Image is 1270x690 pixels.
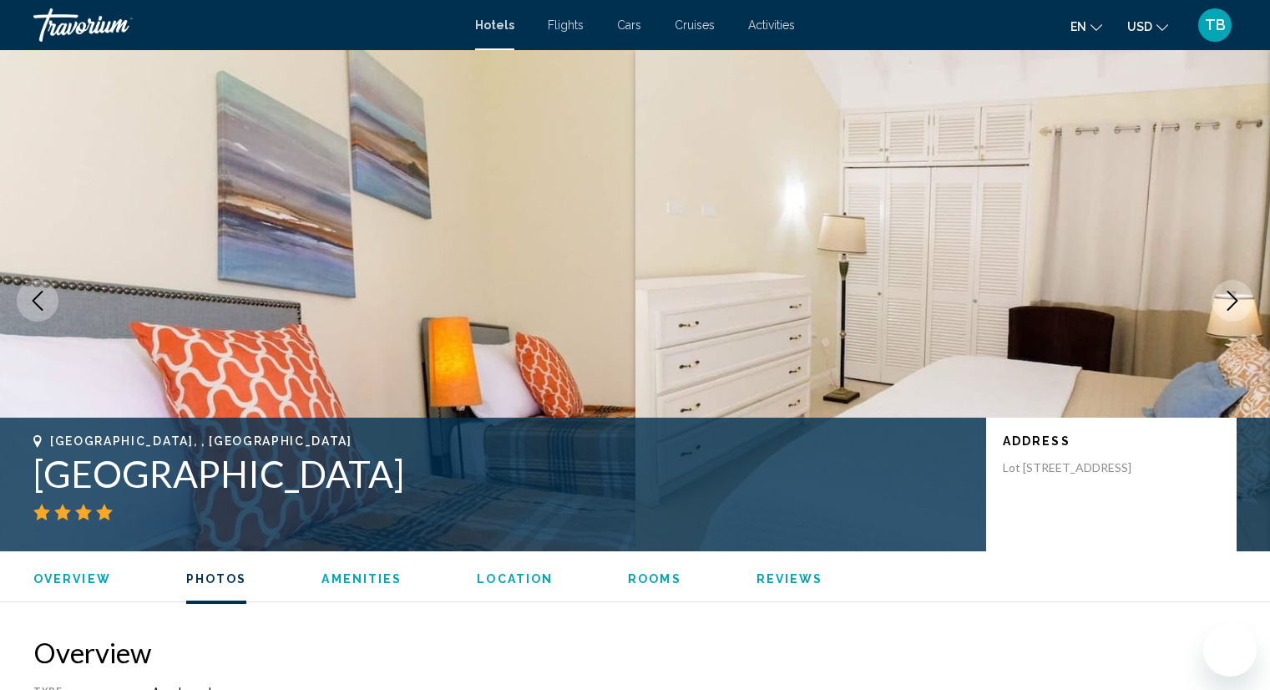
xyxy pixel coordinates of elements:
[186,571,247,586] button: Photos
[477,572,553,586] span: Location
[1127,14,1168,38] button: Change currency
[33,8,458,42] a: Travorium
[756,571,823,586] button: Reviews
[475,18,514,32] a: Hotels
[33,571,111,586] button: Overview
[17,280,58,322] button: Previous image
[675,18,715,32] a: Cruises
[756,572,823,586] span: Reviews
[1127,20,1152,33] span: USD
[33,452,969,495] h1: [GEOGRAPHIC_DATA]
[1203,623,1257,677] iframe: Button to launch messaging window
[628,572,681,586] span: Rooms
[50,434,352,448] span: [GEOGRAPHIC_DATA], , [GEOGRAPHIC_DATA]
[617,18,641,32] a: Cars
[33,636,1237,669] h2: Overview
[321,572,402,586] span: Amenities
[1070,20,1086,33] span: en
[1193,8,1237,43] button: User Menu
[1070,14,1102,38] button: Change language
[1003,434,1220,448] p: Address
[321,571,402,586] button: Amenities
[748,18,795,32] a: Activities
[1205,17,1226,33] span: TB
[548,18,584,32] a: Flights
[477,571,553,586] button: Location
[1212,280,1253,322] button: Next image
[186,572,247,586] span: Photos
[33,572,111,586] span: Overview
[628,571,681,586] button: Rooms
[1003,460,1136,475] p: Lot [STREET_ADDRESS]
